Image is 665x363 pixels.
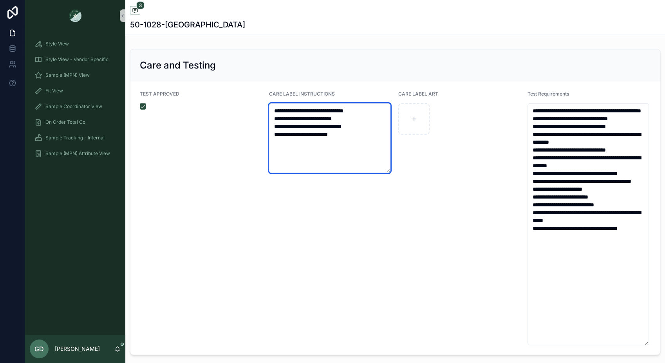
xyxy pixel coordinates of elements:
[25,31,125,171] div: scrollable content
[45,72,90,78] span: Sample (MPN) View
[140,91,179,97] span: TEST APPROVED
[69,9,81,22] img: App logo
[45,135,105,141] span: Sample Tracking - Internal
[45,119,85,125] span: On Order Total Co
[45,56,108,63] span: Style View - Vendor Specific
[30,146,121,161] a: Sample (MPN) Attribute View
[130,19,245,30] h1: 50-1028-[GEOGRAPHIC_DATA]
[45,41,69,47] span: Style View
[269,91,335,97] span: CARE LABEL INSTRUCTIONS
[30,68,121,82] a: Sample (MPN) View
[34,344,44,354] span: GD
[30,84,121,98] a: Fit View
[136,2,145,9] span: 3
[528,91,569,97] span: Test Requirements
[30,37,121,51] a: Style View
[30,52,121,67] a: Style View - Vendor Specific
[398,91,438,97] span: CARE LABEL ART
[30,99,121,114] a: Sample Coordinator View
[140,59,216,72] h2: Care and Testing
[30,131,121,145] a: Sample Tracking - Internal
[130,6,140,16] button: 3
[30,115,121,129] a: On Order Total Co
[45,88,63,94] span: Fit View
[55,345,100,353] p: [PERSON_NAME]
[45,150,110,157] span: Sample (MPN) Attribute View
[45,103,102,110] span: Sample Coordinator View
